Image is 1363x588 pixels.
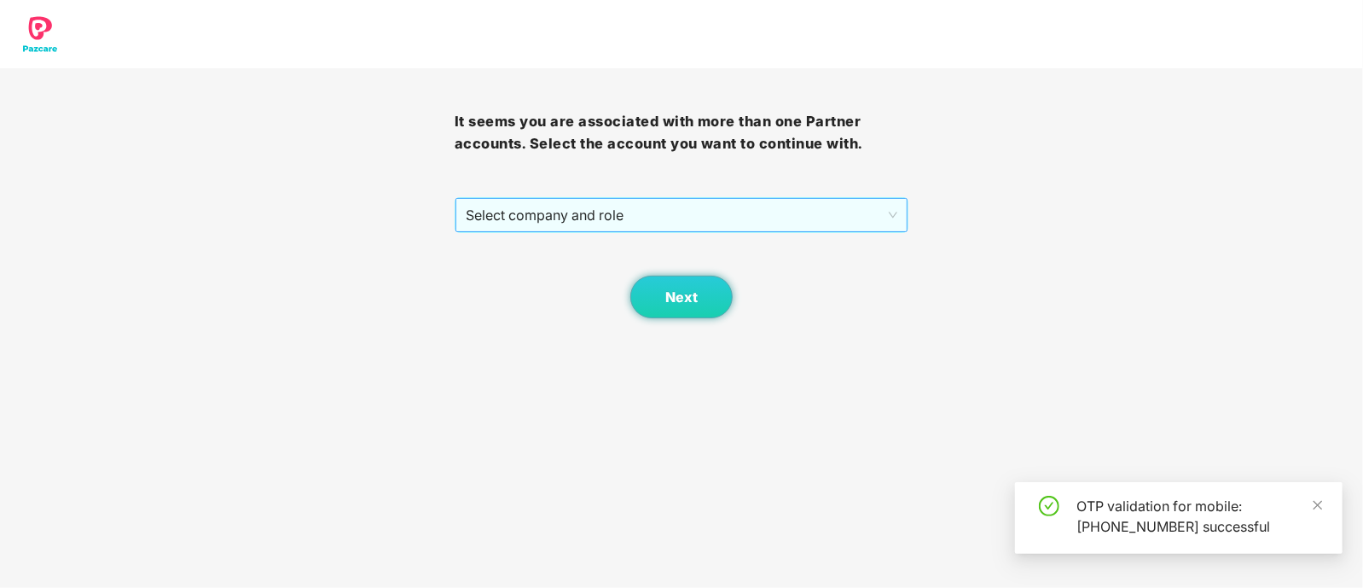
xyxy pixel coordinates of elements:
[1076,496,1322,537] div: OTP validation for mobile: [PHONE_NUMBER] successful
[455,111,909,154] h3: It seems you are associated with more than one Partner accounts. Select the account you want to c...
[1039,496,1059,516] span: check-circle
[665,289,698,306] span: Next
[630,276,733,318] button: Next
[466,199,898,231] span: Select company and role
[1312,499,1324,511] span: close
